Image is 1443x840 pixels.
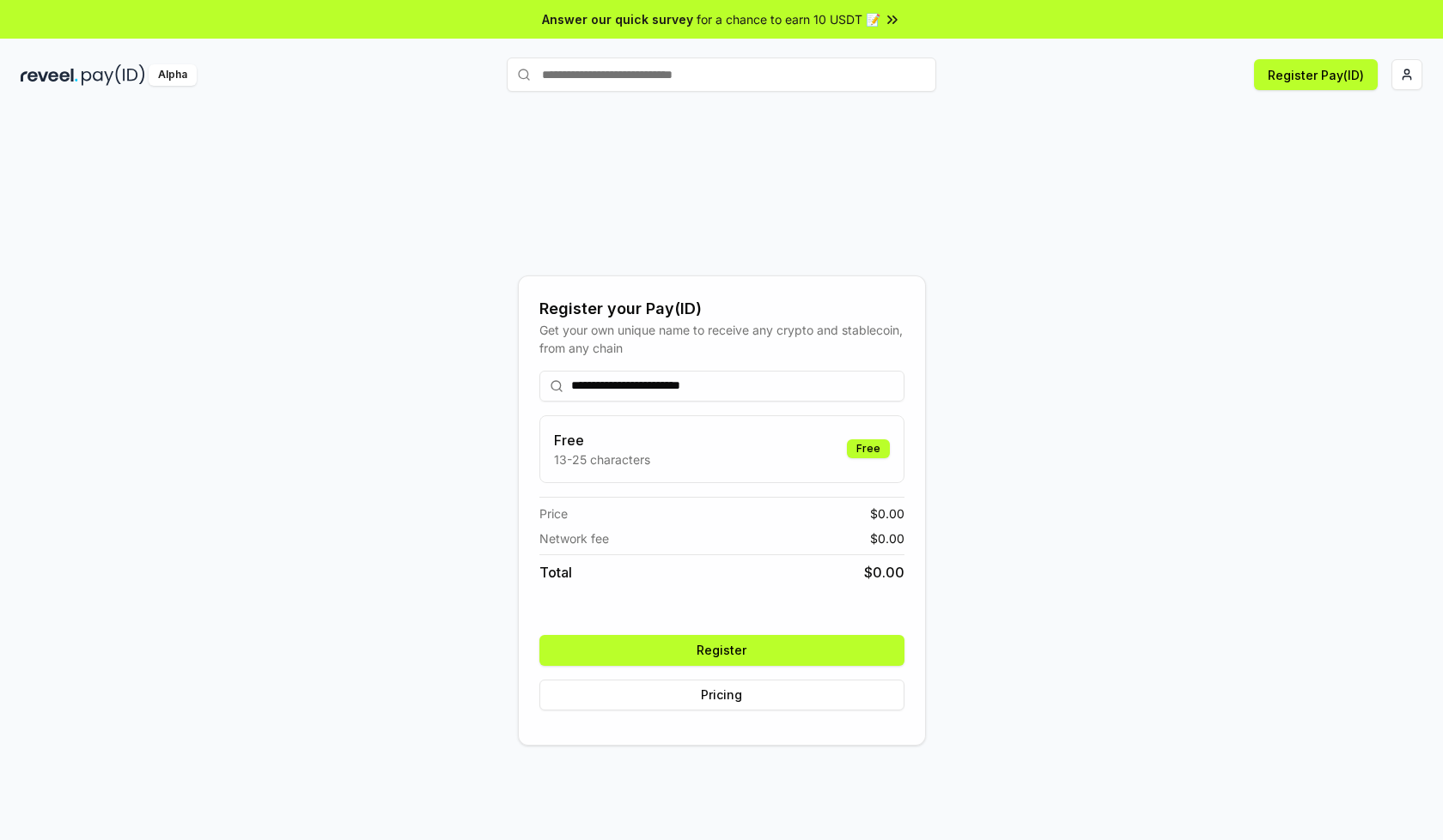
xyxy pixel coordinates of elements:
span: $ 0.00 [864,562,904,583]
span: $ 0.00 [870,529,904,547]
span: Network fee [539,529,609,547]
div: Alpha [149,64,197,86]
span: for a chance to earn 10 USDT 📝 [697,10,880,28]
div: Get your own unique name to receive any crypto and stablecoin, from any chain [539,321,904,357]
span: Total [539,562,572,583]
button: Pricing [539,680,904,710]
span: Answer our quick survey [542,10,693,28]
img: reveel_dark [21,64,78,86]
button: Register Pay(ID) [1254,59,1378,90]
h3: Free [554,430,650,450]
span: Price [539,505,568,523]
button: Register [539,635,904,666]
span: $ 0.00 [870,505,904,523]
p: 13-25 characters [554,450,650,468]
div: Register your Pay(ID) [539,297,904,321]
img: pay_id [82,64,145,86]
div: Free [847,439,890,458]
